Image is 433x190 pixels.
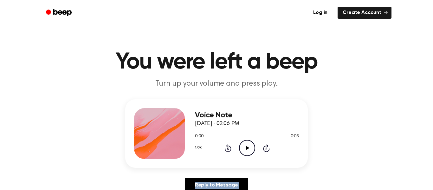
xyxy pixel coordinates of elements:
[195,121,239,127] span: [DATE] · 02:06 PM
[95,79,338,89] p: Turn up your volume and press play.
[338,7,391,19] a: Create Account
[195,133,203,140] span: 0:00
[291,133,299,140] span: 0:03
[195,142,201,153] button: 1.0x
[195,111,299,120] h3: Voice Note
[54,51,379,74] h1: You were left a beep
[307,5,334,20] a: Log in
[42,7,77,19] a: Beep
